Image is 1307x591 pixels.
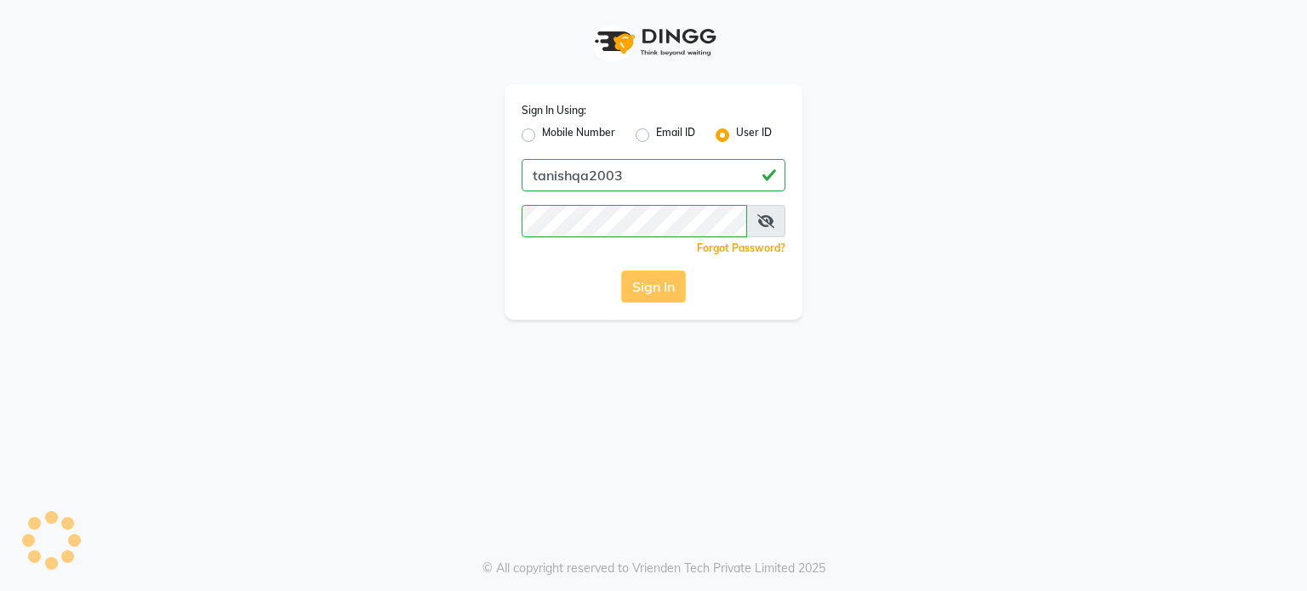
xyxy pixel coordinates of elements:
[542,125,615,145] label: Mobile Number
[522,159,785,191] input: Username
[656,125,695,145] label: Email ID
[697,242,785,254] a: Forgot Password?
[736,125,772,145] label: User ID
[522,205,747,237] input: Username
[522,103,586,118] label: Sign In Using:
[585,17,722,67] img: logo1.svg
